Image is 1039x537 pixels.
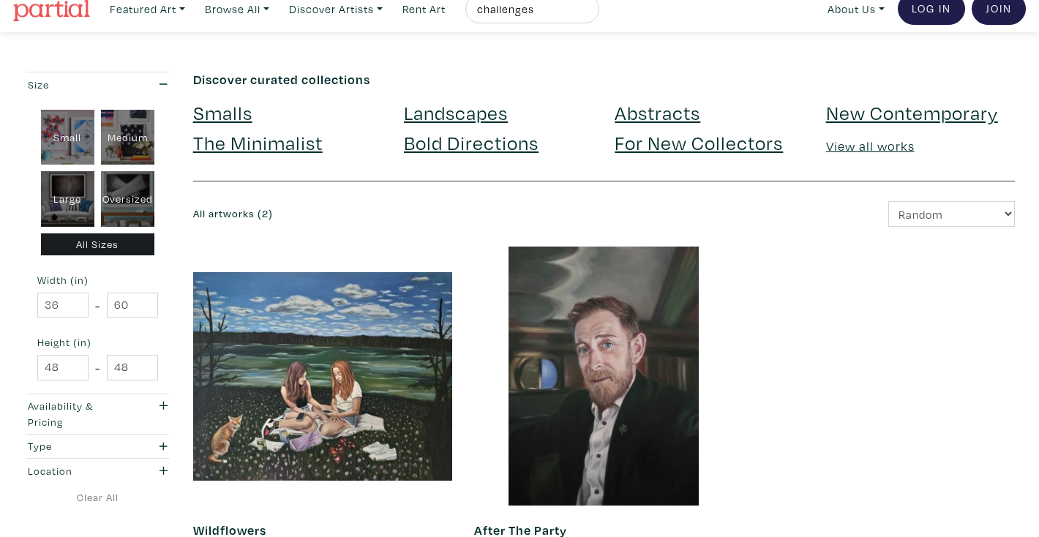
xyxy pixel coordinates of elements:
span: - [95,296,100,315]
button: Availability & Pricing [24,394,171,434]
div: Availability & Pricing [28,398,127,429]
div: Medium [101,110,154,165]
div: Size [28,77,127,93]
h6: All artworks (2) [193,208,593,220]
div: Oversized [101,171,154,227]
a: Smalls [193,99,252,125]
a: Abstracts [615,99,700,125]
div: Type [28,438,127,454]
span: - [95,358,100,378]
a: For New Collectors [615,129,783,155]
small: Height (in) [37,337,158,348]
a: New Contemporary [826,99,998,125]
div: All Sizes [41,233,155,256]
a: The Minimalist [193,129,323,155]
a: Landscapes [404,99,508,125]
h6: Discover curated collections [193,72,1015,88]
div: Large [41,171,94,227]
a: Bold Directions [404,129,539,155]
small: Width (in) [37,275,158,285]
button: Size [24,72,171,97]
div: Location [28,463,127,479]
a: Clear All [24,489,171,506]
div: Small [41,110,94,165]
button: Type [24,435,171,459]
a: View all works [826,138,915,154]
button: Location [24,459,171,483]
